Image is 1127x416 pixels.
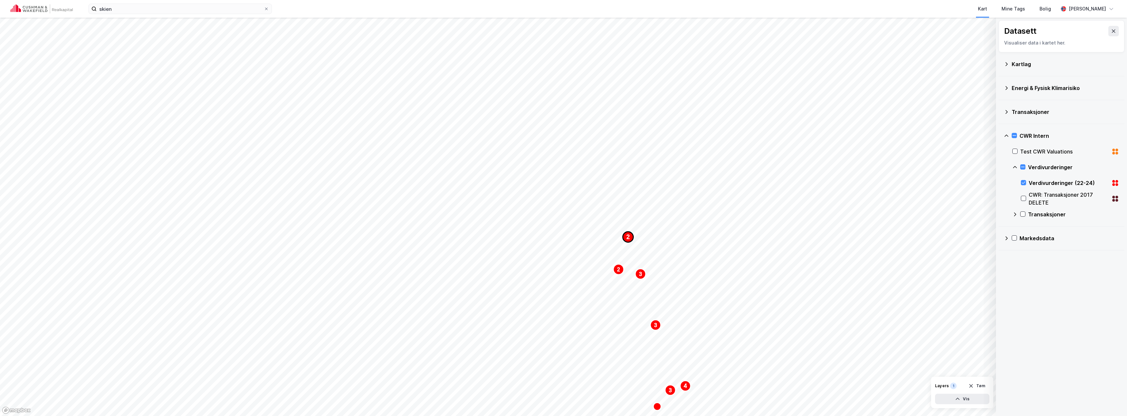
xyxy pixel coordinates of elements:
[1029,191,1109,207] div: CWR: Transaksjoner 2017 DELETE
[1020,132,1119,140] div: CWR Intern
[1028,210,1119,218] div: Transaksjoner
[1012,84,1119,92] div: Energi & Fysisk Klimarisiko
[97,4,264,14] input: Søk på adresse, matrikkel, gårdeiere, leietakere eller personer
[617,267,620,272] text: 2
[684,383,687,389] text: 4
[1004,26,1037,36] div: Datasett
[1094,385,1127,416] div: Kontrollprogram for chat
[1020,234,1119,242] div: Markedsdata
[1002,5,1025,13] div: Mine Tags
[653,403,661,410] div: Map marker
[650,320,661,330] div: Map marker
[635,269,646,279] div: Map marker
[626,234,630,240] text: 2
[1094,385,1127,416] iframe: Chat Widget
[935,394,989,404] button: Vis
[665,385,676,395] div: Map marker
[1004,39,1119,47] div: Visualiser data i kartet her.
[1012,60,1119,68] div: Kartlag
[964,381,989,391] button: Tøm
[1020,148,1109,155] div: Test CWR Valuations
[613,264,624,275] div: Map marker
[1012,108,1119,116] div: Transaksjoner
[2,407,31,414] a: Mapbox homepage
[935,383,949,389] div: Layers
[1040,5,1051,13] div: Bolig
[623,232,633,242] div: Map marker
[669,388,672,393] text: 3
[978,5,987,13] div: Kart
[10,4,73,13] img: cushman-wakefield-realkapital-logo.202ea83816669bd177139c58696a8fa1.svg
[950,383,957,389] div: 1
[639,271,642,277] text: 3
[680,381,691,391] div: Map marker
[1029,179,1109,187] div: Verdivurderinger (22-24)
[1069,5,1106,13] div: [PERSON_NAME]
[1028,163,1119,171] div: Verdivurderinger
[654,322,657,328] text: 3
